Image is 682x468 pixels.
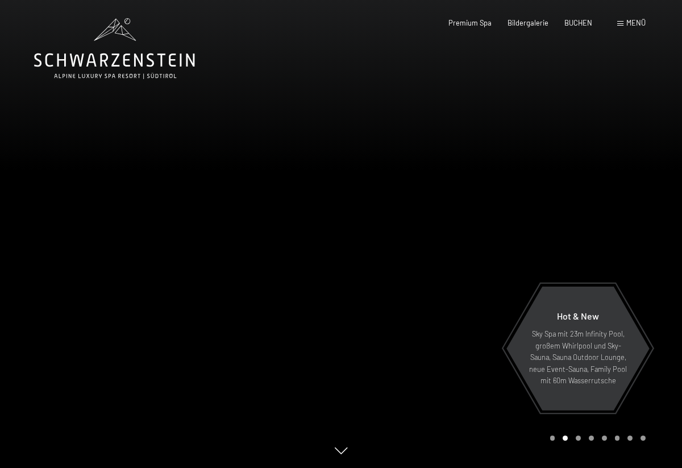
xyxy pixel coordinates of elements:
[563,436,568,441] div: Carousel Page 2 (Current Slide)
[641,436,646,441] div: Carousel Page 8
[550,436,555,441] div: Carousel Page 1
[546,436,646,441] div: Carousel Pagination
[506,286,650,411] a: Hot & New Sky Spa mit 23m Infinity Pool, großem Whirlpool und Sky-Sauna, Sauna Outdoor Lounge, ne...
[557,310,599,321] span: Hot & New
[508,18,548,27] a: Bildergalerie
[602,436,607,441] div: Carousel Page 5
[589,436,594,441] div: Carousel Page 4
[529,328,627,386] p: Sky Spa mit 23m Infinity Pool, großem Whirlpool und Sky-Sauna, Sauna Outdoor Lounge, neue Event-S...
[576,436,581,441] div: Carousel Page 3
[448,18,492,27] a: Premium Spa
[626,18,646,27] span: Menü
[615,436,620,441] div: Carousel Page 6
[627,436,633,441] div: Carousel Page 7
[564,18,592,27] a: BUCHEN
